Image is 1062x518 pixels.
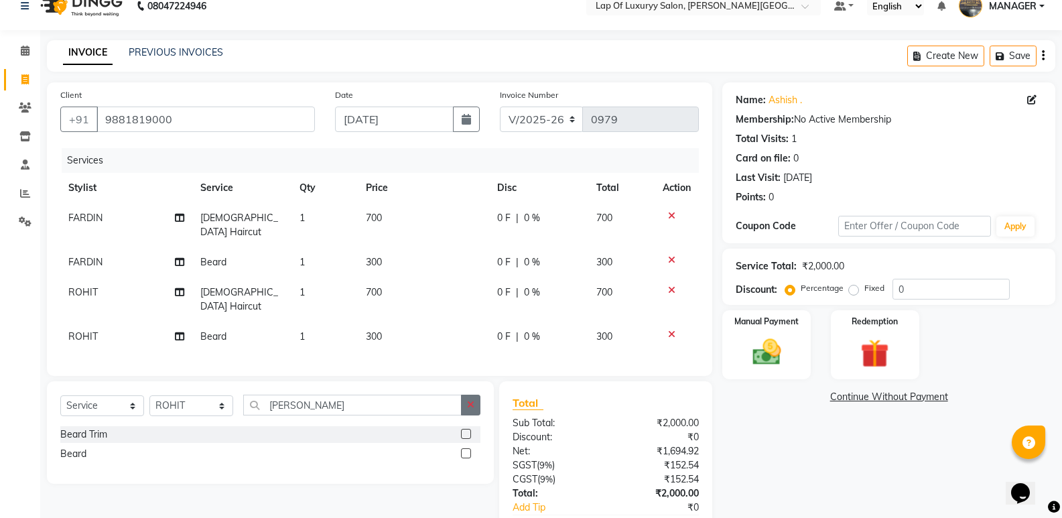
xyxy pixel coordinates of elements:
[623,501,709,515] div: ₹0
[736,113,794,127] div: Membership:
[838,216,991,237] input: Enter Offer / Coupon Code
[596,286,612,298] span: 700
[725,390,1053,404] a: Continue Without Payment
[68,286,98,298] span: ROHIT
[769,93,802,107] a: Ashish .
[129,46,223,58] a: PREVIOUS INVOICES
[60,428,107,442] div: Beard Trim
[802,259,844,273] div: ₹2,000.00
[366,330,382,342] span: 300
[96,107,315,132] input: Search by Name/Mobile/Email/Code
[68,256,103,268] span: FARDIN
[655,173,699,203] th: Action
[736,132,789,146] div: Total Visits:
[503,416,606,430] div: Sub Total:
[60,447,86,461] div: Beard
[200,256,226,268] span: Beard
[358,173,490,203] th: Price
[60,107,98,132] button: +91
[596,256,612,268] span: 300
[516,285,519,300] span: |
[524,255,540,269] span: 0 %
[63,41,113,65] a: INVOICE
[524,285,540,300] span: 0 %
[243,395,462,415] input: Search or Scan
[503,501,623,515] a: Add Tip
[793,151,799,166] div: 0
[736,283,777,297] div: Discount:
[513,459,537,471] span: SGST
[736,113,1042,127] div: No Active Membership
[596,330,612,342] span: 300
[513,473,537,485] span: CGST
[606,444,709,458] div: ₹1,694.92
[852,336,898,371] img: _gift.svg
[801,282,844,294] label: Percentage
[300,330,305,342] span: 1
[497,330,511,344] span: 0 F
[736,190,766,204] div: Points:
[1006,464,1049,505] iframe: chat widget
[524,330,540,344] span: 0 %
[497,255,511,269] span: 0 F
[291,173,358,203] th: Qty
[200,330,226,342] span: Beard
[769,190,774,204] div: 0
[300,212,305,224] span: 1
[300,286,305,298] span: 1
[516,255,519,269] span: |
[497,285,511,300] span: 0 F
[736,219,838,233] div: Coupon Code
[736,171,781,185] div: Last Visit:
[736,151,791,166] div: Card on file:
[68,212,103,224] span: FARDIN
[503,487,606,501] div: Total:
[588,173,655,203] th: Total
[996,216,1035,237] button: Apply
[596,212,612,224] span: 700
[60,89,82,101] label: Client
[489,173,588,203] th: Disc
[200,212,278,238] span: [DEMOGRAPHIC_DATA] Haircut
[744,336,790,369] img: _cash.svg
[606,458,709,472] div: ₹152.54
[366,212,382,224] span: 700
[734,316,799,328] label: Manual Payment
[864,282,884,294] label: Fixed
[200,286,278,312] span: [DEMOGRAPHIC_DATA] Haircut
[335,89,353,101] label: Date
[783,171,812,185] div: [DATE]
[500,89,558,101] label: Invoice Number
[300,256,305,268] span: 1
[907,46,984,66] button: Create New
[990,46,1037,66] button: Save
[503,444,606,458] div: Net:
[516,330,519,344] span: |
[497,211,511,225] span: 0 F
[736,93,766,107] div: Name:
[606,430,709,444] div: ₹0
[503,430,606,444] div: Discount:
[606,416,709,430] div: ₹2,000.00
[503,472,606,487] div: ( )
[852,316,898,328] label: Redemption
[539,460,552,470] span: 9%
[60,173,192,203] th: Stylist
[366,256,382,268] span: 300
[516,211,519,225] span: |
[68,330,98,342] span: ROHIT
[513,396,543,410] span: Total
[736,259,797,273] div: Service Total:
[503,458,606,472] div: ( )
[540,474,553,484] span: 9%
[791,132,797,146] div: 1
[606,472,709,487] div: ₹152.54
[366,286,382,298] span: 700
[606,487,709,501] div: ₹2,000.00
[62,148,709,173] div: Services
[192,173,291,203] th: Service
[524,211,540,225] span: 0 %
